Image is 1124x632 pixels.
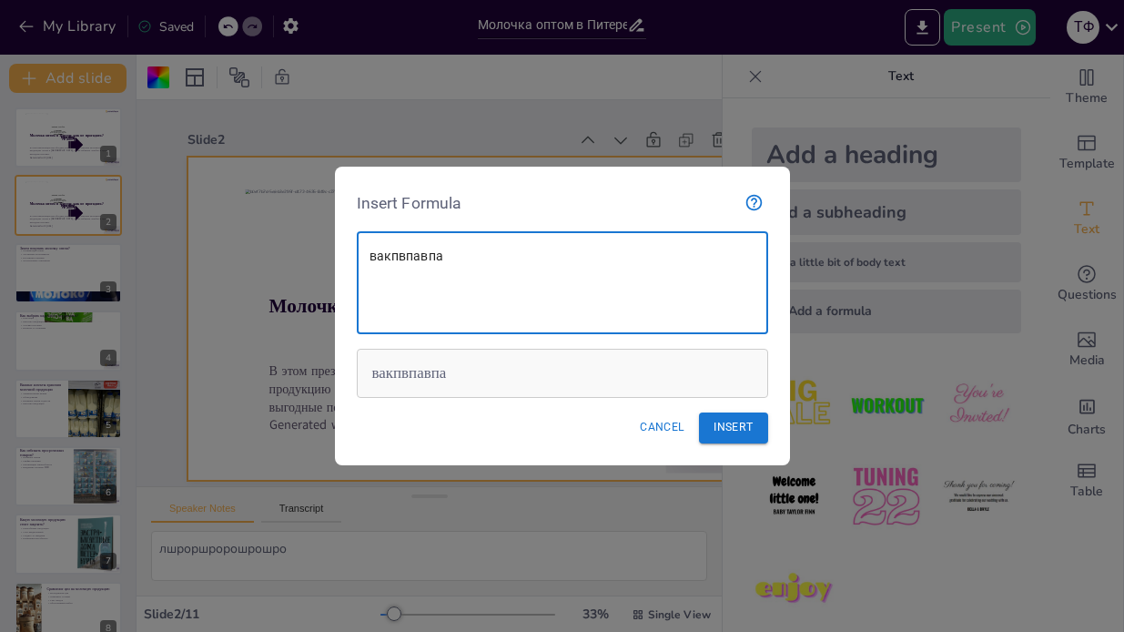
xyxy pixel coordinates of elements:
button: KaTeX Syntax Help [740,189,768,217]
textarea: вакпвпавпа [370,247,755,320]
button: Insert [699,413,767,443]
h6: Insert Formula [357,190,462,216]
button: Cancel [633,413,692,443]
span: вакпвпавпа [372,364,447,382]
